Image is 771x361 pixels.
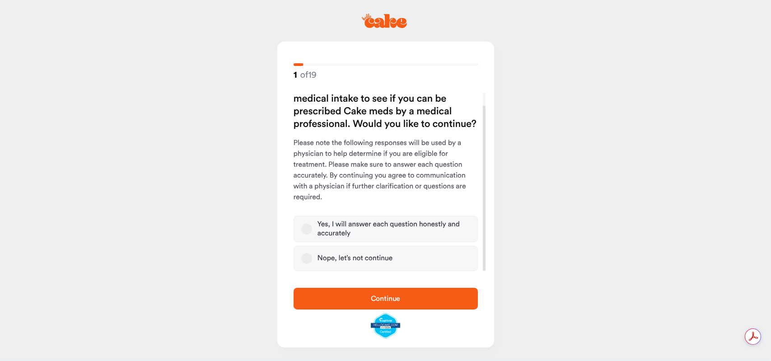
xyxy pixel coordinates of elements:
button: Nope, let’s not continue [301,253,312,264]
span: Continue [371,295,401,302]
p: Please note the following responses will be used by a physician to help determine if you are elig... [294,138,478,203]
span: 1 [294,70,297,81]
div: Nope, let’s not continue [318,254,393,263]
h2: You’re about to begin a 100% online medical intake to see if you can be prescribed Cake meds by a... [294,80,478,131]
button: Continue [294,288,478,309]
strong: of 19 [294,69,317,80]
div: Yes, I will answer each question honestly and accurately [318,220,470,238]
button: Yes, I will answer each question honestly and accurately [301,224,312,234]
img: legit-script-certified.png [371,313,400,338]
